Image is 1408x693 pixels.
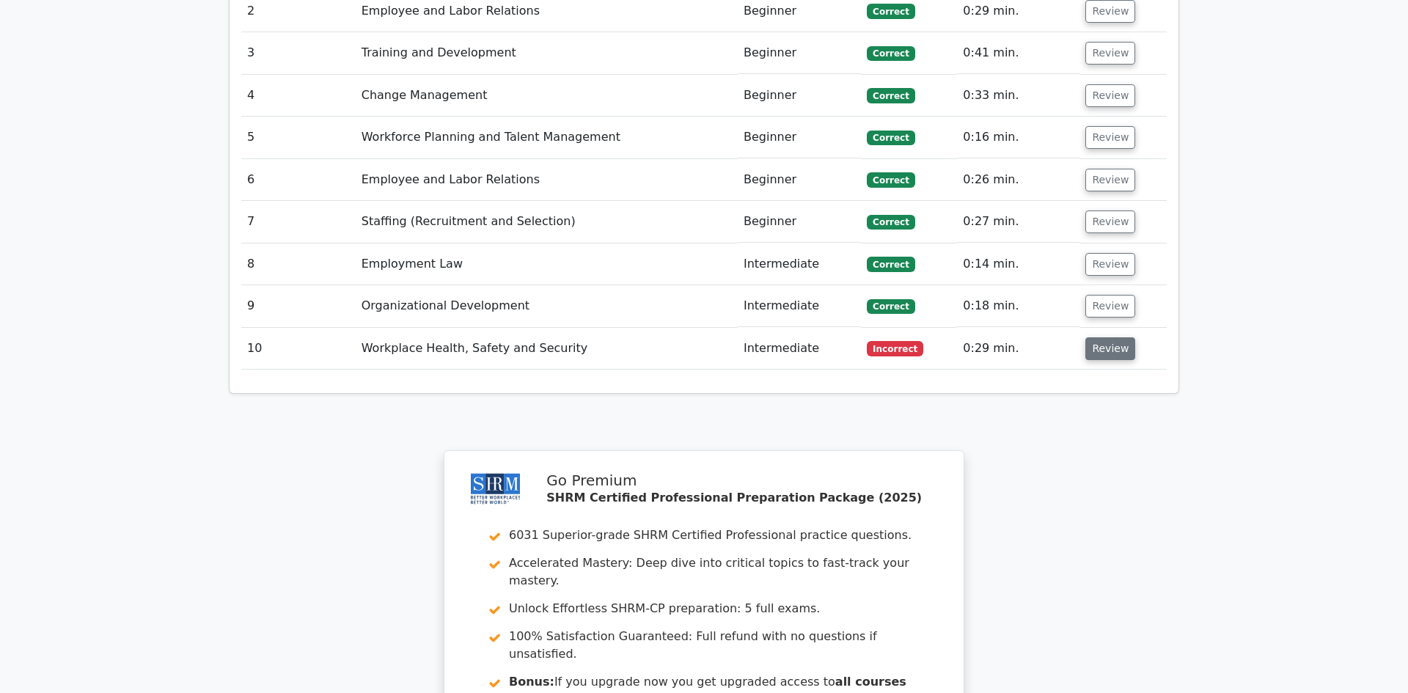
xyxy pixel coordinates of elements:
[241,285,356,327] td: 9
[957,201,1079,243] td: 0:27 min.
[867,172,914,187] span: Correct
[1085,126,1135,149] button: Review
[241,243,356,285] td: 8
[867,46,914,61] span: Correct
[867,341,923,356] span: Incorrect
[356,159,738,201] td: Employee and Labor Relations
[356,32,738,74] td: Training and Development
[241,159,356,201] td: 6
[1085,169,1135,191] button: Review
[957,75,1079,117] td: 0:33 min.
[241,328,356,370] td: 10
[957,159,1079,201] td: 0:26 min.
[1085,337,1135,360] button: Review
[738,159,861,201] td: Beginner
[1085,253,1135,276] button: Review
[738,243,861,285] td: Intermediate
[356,75,738,117] td: Change Management
[738,328,861,370] td: Intermediate
[356,285,738,327] td: Organizational Development
[957,32,1079,74] td: 0:41 min.
[957,243,1079,285] td: 0:14 min.
[867,88,914,103] span: Correct
[241,32,356,74] td: 3
[738,32,861,74] td: Beginner
[356,117,738,158] td: Workforce Planning and Talent Management
[867,215,914,230] span: Correct
[738,117,861,158] td: Beginner
[1085,210,1135,233] button: Review
[241,117,356,158] td: 5
[867,131,914,145] span: Correct
[738,75,861,117] td: Beginner
[738,201,861,243] td: Beginner
[738,285,861,327] td: Intermediate
[957,328,1079,370] td: 0:29 min.
[957,117,1079,158] td: 0:16 min.
[356,243,738,285] td: Employment Law
[867,299,914,314] span: Correct
[867,4,914,18] span: Correct
[241,75,356,117] td: 4
[1085,295,1135,318] button: Review
[241,201,356,243] td: 7
[356,201,738,243] td: Staffing (Recruitment and Selection)
[1085,84,1135,107] button: Review
[356,328,738,370] td: Workplace Health, Safety and Security
[867,257,914,271] span: Correct
[957,285,1079,327] td: 0:18 min.
[1085,42,1135,65] button: Review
